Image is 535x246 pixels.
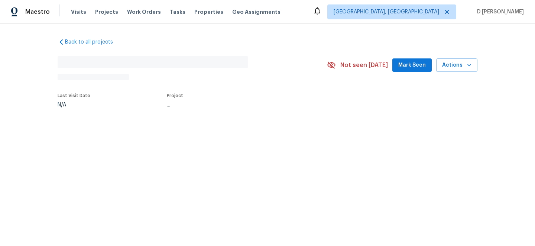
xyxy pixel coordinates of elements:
div: N/A [58,102,90,108]
div: ... [167,102,309,108]
span: Not seen [DATE] [340,61,388,69]
a: Back to all projects [58,38,129,46]
span: [GEOGRAPHIC_DATA], [GEOGRAPHIC_DATA] [334,8,439,16]
span: Visits [71,8,86,16]
span: Projects [95,8,118,16]
span: Maestro [25,8,50,16]
span: Geo Assignments [232,8,281,16]
span: Tasks [170,9,185,15]
span: Project [167,93,183,98]
span: Properties [194,8,223,16]
button: Actions [436,58,477,72]
span: D [PERSON_NAME] [474,8,524,16]
span: Work Orders [127,8,161,16]
span: Last Visit Date [58,93,90,98]
span: Actions [442,61,471,70]
span: Mark Seen [398,61,426,70]
button: Mark Seen [392,58,432,72]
